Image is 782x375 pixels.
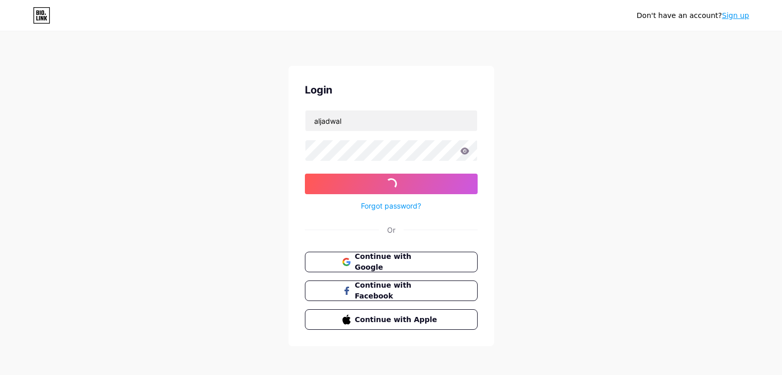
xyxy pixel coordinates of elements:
[305,110,477,131] input: Username
[305,252,478,272] button: Continue with Google
[722,11,749,20] a: Sign up
[355,314,440,325] span: Continue with Apple
[305,82,478,98] div: Login
[636,10,749,21] div: Don't have an account?
[361,200,421,211] a: Forgot password?
[305,280,478,301] button: Continue with Facebook
[387,224,395,235] div: Or
[305,309,478,330] button: Continue with Apple
[355,280,440,302] span: Continue with Facebook
[355,251,440,273] span: Continue with Google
